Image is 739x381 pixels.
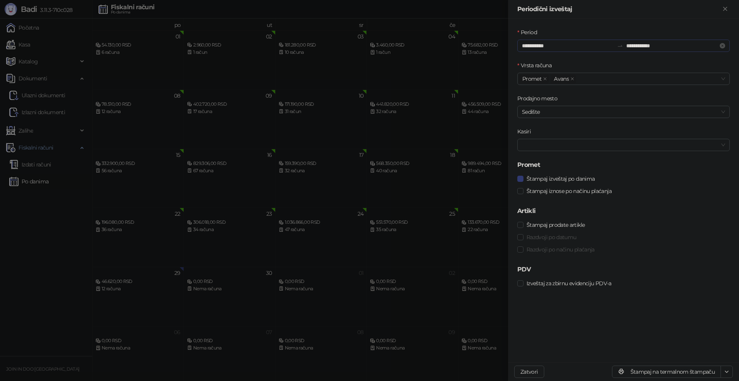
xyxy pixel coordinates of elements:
[612,366,721,378] button: Štampaj na termalnom štampaču
[617,43,623,49] span: to
[523,245,598,254] span: Razdvoji po načinu plaćanja
[517,127,536,136] label: Kasiri
[517,28,542,37] label: Period
[522,106,725,118] span: Sedište
[523,175,598,183] span: Štampaj izveštaj po danima
[517,160,730,170] h5: Promet
[570,77,574,81] span: close
[517,5,721,14] div: Periodični izveštaj
[517,206,730,216] h5: Artikli
[617,43,623,49] span: swap-right
[720,43,725,48] span: close-circle
[523,221,588,229] span: Štampaj prodate artikle
[514,366,544,378] button: Zatvori
[517,94,562,103] label: Prodajno mesto
[523,187,615,195] span: Štampaj iznose po načinu plaćanja
[517,61,557,70] label: Vrsta računa
[523,233,579,241] span: Razdvoji po datumu
[543,77,547,81] span: close
[517,265,730,274] h5: PDV
[522,75,542,83] span: Promet
[523,279,615,288] span: Izveštaj za zbirnu evidenciju PDV-a
[522,42,614,50] input: Period
[721,5,730,14] button: Zatvori
[554,75,569,83] span: Avans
